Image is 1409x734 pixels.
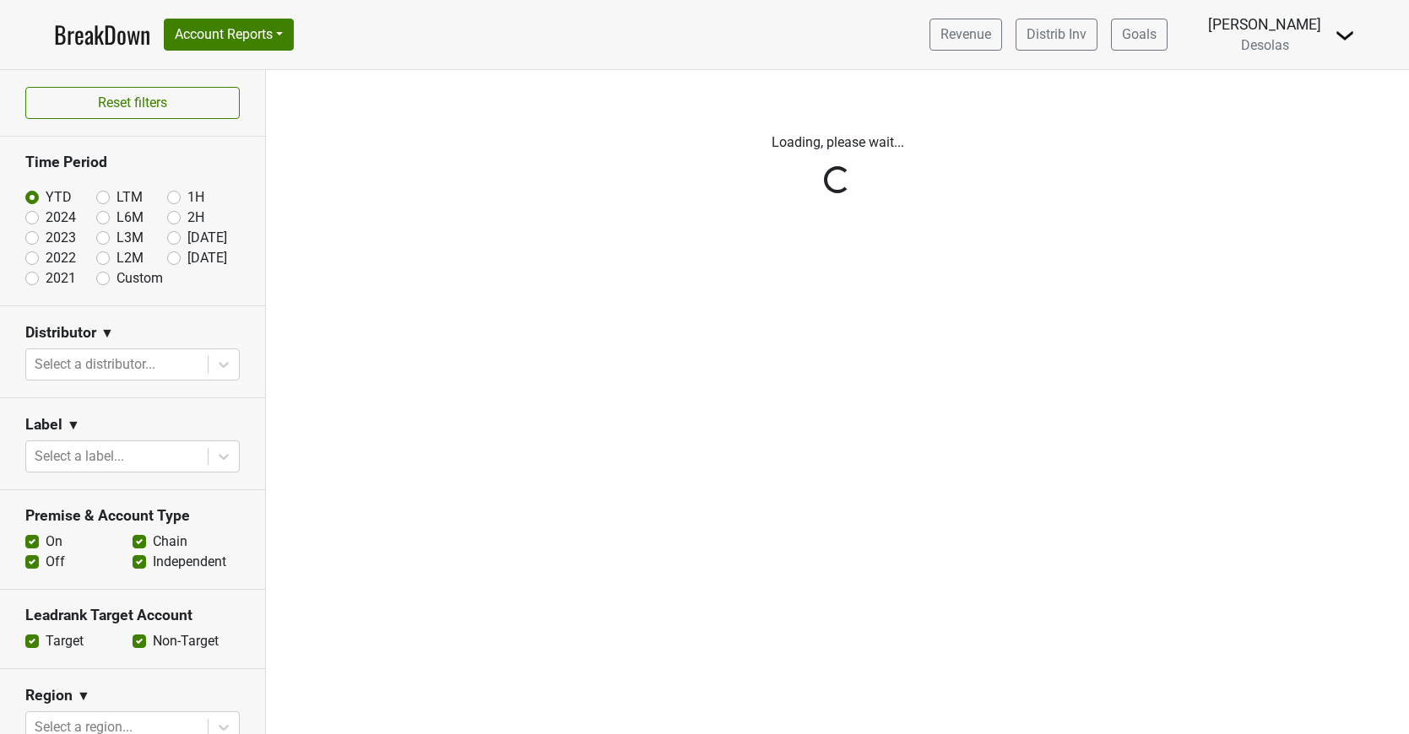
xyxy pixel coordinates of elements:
a: Revenue [929,19,1002,51]
p: Loading, please wait... [369,132,1306,153]
a: Distrib Inv [1016,19,1097,51]
a: Goals [1111,19,1168,51]
div: [PERSON_NAME] [1208,13,1321,35]
img: Dropdown Menu [1335,25,1355,46]
span: Desolas [1241,37,1289,53]
a: BreakDown [54,17,150,52]
button: Account Reports [164,19,294,51]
